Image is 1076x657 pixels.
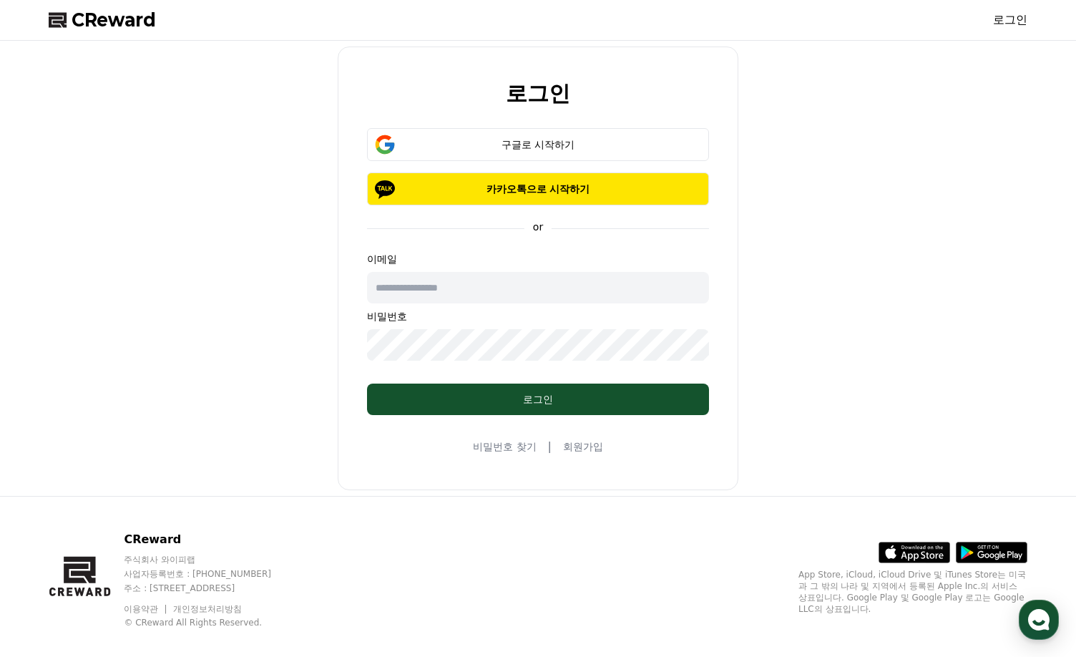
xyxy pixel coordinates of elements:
[124,531,298,548] p: CReward
[367,172,709,205] button: 카카오톡으로 시작하기
[124,583,298,594] p: 주소 : [STREET_ADDRESS]
[548,438,552,455] span: |
[124,554,298,565] p: 주식회사 와이피랩
[173,604,242,614] a: 개인정보처리방침
[563,439,603,454] a: 회원가입
[798,569,1027,615] p: App Store, iCloud, iCloud Drive 및 iTunes Store는 미국과 그 밖의 나라 및 지역에서 등록된 Apple Inc.의 서비스 상표입니다. Goo...
[124,604,169,614] a: 이용약관
[124,568,298,580] p: 사업자등록번호 : [PHONE_NUMBER]
[367,252,709,266] p: 이메일
[388,182,688,196] p: 카카오톡으로 시작하기
[49,9,156,31] a: CReward
[524,220,552,234] p: or
[506,82,570,105] h2: 로그인
[993,11,1027,29] a: 로그인
[367,309,709,323] p: 비밀번호
[124,617,298,628] p: © CReward All Rights Reserved.
[396,392,680,407] div: 로그인
[388,137,688,152] div: 구글로 시작하기
[367,384,709,415] button: 로그인
[473,439,536,454] a: 비밀번호 찾기
[72,9,156,31] span: CReward
[367,128,709,161] button: 구글로 시작하기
